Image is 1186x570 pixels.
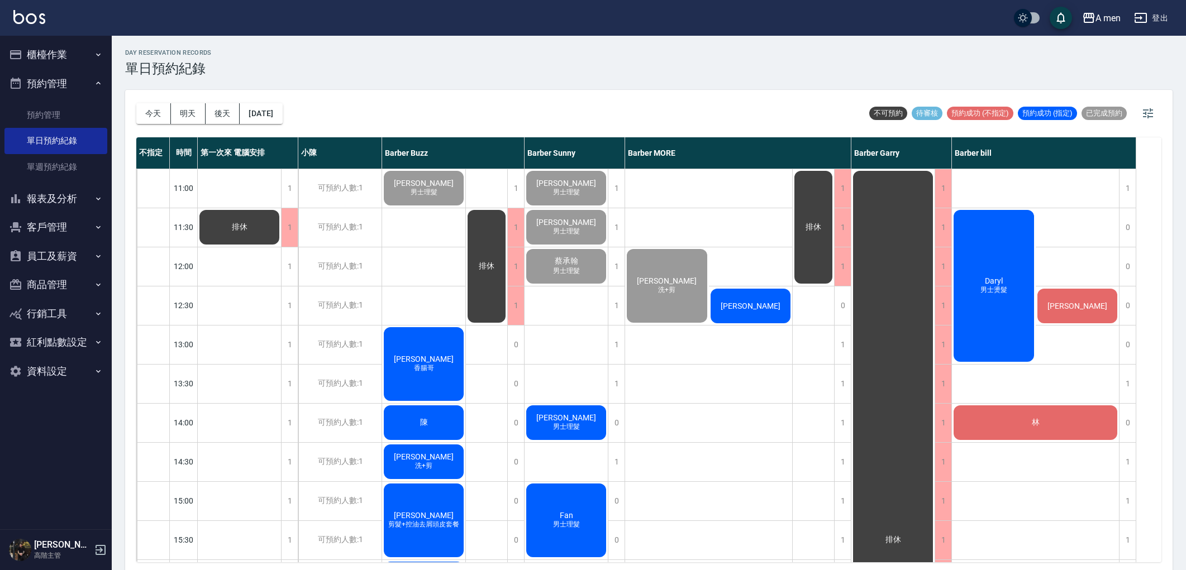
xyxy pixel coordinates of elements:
[170,442,198,481] div: 14:30
[240,103,282,124] button: [DATE]
[170,364,198,403] div: 13:30
[171,103,206,124] button: 明天
[625,137,851,169] div: Barber MORE
[1082,108,1127,118] span: 已完成預約
[851,137,952,169] div: Barber Garry
[869,108,907,118] span: 不可預約
[883,535,903,545] span: 排休
[1119,482,1136,520] div: 1
[507,365,524,403] div: 0
[170,286,198,325] div: 12:30
[4,40,107,69] button: 櫃檯作業
[4,357,107,386] button: 資料設定
[298,325,382,364] div: 可預約人數:1
[281,208,298,247] div: 1
[507,247,524,286] div: 1
[298,247,382,286] div: 可預約人數:1
[551,266,582,276] span: 男士理髮
[136,103,171,124] button: 今天
[198,137,298,169] div: 第一次來 電腦安排
[935,404,951,442] div: 1
[170,208,198,247] div: 11:30
[834,443,851,481] div: 1
[281,169,298,208] div: 1
[534,179,598,188] span: [PERSON_NAME]
[170,137,198,169] div: 時間
[983,276,1005,285] span: Daryl
[552,256,580,266] span: 蔡承翰
[834,521,851,559] div: 1
[558,511,575,520] span: Fan
[834,325,851,364] div: 1
[551,227,582,236] span: 男士理髮
[1095,11,1121,25] div: A men
[298,443,382,481] div: 可預約人數:1
[9,539,31,561] img: Person
[1119,365,1136,403] div: 1
[230,222,250,232] span: 排休
[298,482,382,520] div: 可預約人數:1
[392,355,456,363] span: [PERSON_NAME]
[4,270,107,299] button: 商品管理
[935,443,951,481] div: 1
[281,521,298,559] div: 1
[507,208,524,247] div: 1
[935,247,951,286] div: 1
[4,328,107,357] button: 紅利點數設定
[1119,443,1136,481] div: 1
[525,137,625,169] div: Barber Sunny
[1119,208,1136,247] div: 0
[935,482,951,520] div: 1
[608,325,625,364] div: 1
[408,188,440,197] span: 男士理髮
[935,169,951,208] div: 1
[413,461,435,471] span: 洗+剪
[834,208,851,247] div: 1
[608,404,625,442] div: 0
[935,365,951,403] div: 1
[834,247,851,286] div: 1
[551,422,582,432] span: 男士理髮
[392,511,456,520] span: [PERSON_NAME]
[4,299,107,328] button: 行銷工具
[834,482,851,520] div: 1
[718,301,783,310] span: [PERSON_NAME]
[382,137,525,169] div: Barber Buzz
[978,285,1009,295] span: 男士燙髮
[125,61,212,76] h3: 單日預約紀錄
[803,222,823,232] span: 排休
[170,403,198,442] div: 14:00
[4,184,107,213] button: 報表及分析
[935,286,951,325] div: 1
[507,325,524,364] div: 0
[34,550,91,561] p: 高階主管
[1119,169,1136,208] div: 1
[4,102,107,128] a: 預約管理
[834,365,851,403] div: 1
[507,169,524,208] div: 1
[386,520,461,529] span: 剪髮+控油去屑頭皮套餐
[834,286,851,325] div: 0
[1078,7,1125,30] button: A men
[281,482,298,520] div: 1
[298,137,382,169] div: 小陳
[912,108,942,118] span: 待審核
[170,247,198,286] div: 12:00
[206,103,240,124] button: 後天
[935,325,951,364] div: 1
[935,521,951,559] div: 1
[1045,301,1109,310] span: [PERSON_NAME]
[534,413,598,422] span: [PERSON_NAME]
[4,213,107,242] button: 客戶管理
[507,286,524,325] div: 1
[392,452,456,461] span: [PERSON_NAME]
[4,128,107,154] a: 單日預約紀錄
[1119,404,1136,442] div: 0
[507,482,524,520] div: 0
[281,247,298,286] div: 1
[136,137,170,169] div: 不指定
[170,520,198,559] div: 15:30
[170,169,198,208] div: 11:00
[1119,247,1136,286] div: 0
[170,481,198,520] div: 15:00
